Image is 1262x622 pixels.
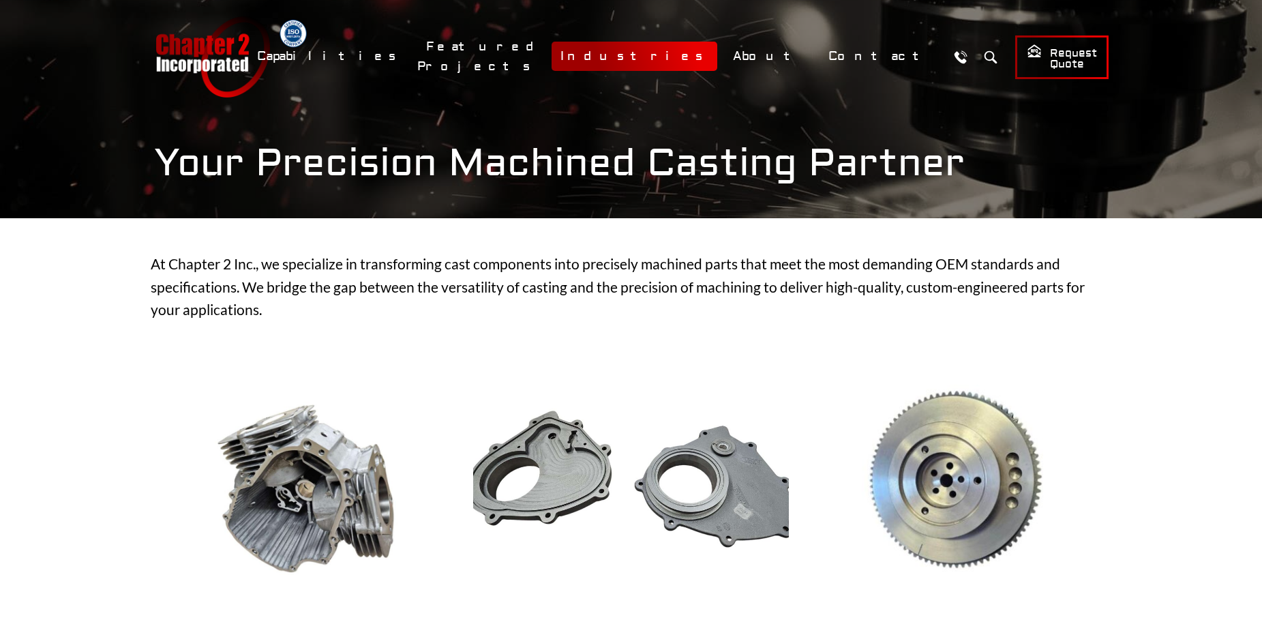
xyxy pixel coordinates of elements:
[948,44,974,70] a: Call Us
[154,140,1109,186] h1: Your Precision Machined Casting Partner
[154,16,270,98] a: Chapter 2 Incorporated
[1015,35,1109,79] a: Request Quote
[1027,44,1097,72] span: Request Quote
[151,252,1112,321] p: At Chapter 2 Inc., we specialize in transforming cast components into precisely machined parts th...
[248,42,410,71] a: Capabilities
[820,42,942,71] a: Contact
[417,32,545,81] a: Featured Projects
[552,42,717,71] a: Industries
[724,42,813,71] a: About
[978,44,1004,70] button: Search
